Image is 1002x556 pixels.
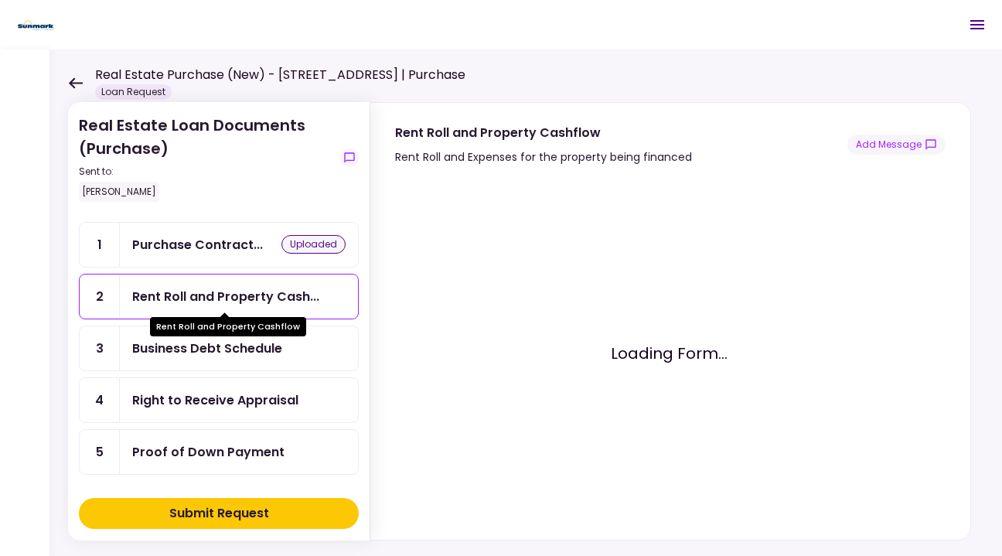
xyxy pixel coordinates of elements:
[79,182,159,202] div: [PERSON_NAME]
[79,114,334,202] div: Real Estate Loan Documents (Purchase)
[847,135,946,155] button: show-messages
[95,84,172,100] div: Loan Request
[80,223,120,267] div: 1
[395,191,942,515] div: Loading Form...
[132,391,298,410] div: Right to Receive Appraisal
[79,429,359,475] a: 5Proof of Down Payment
[340,148,359,167] button: show-messages
[79,326,359,371] a: 3Business Debt Schedule
[95,66,465,84] h1: Real Estate Purchase (New) - [STREET_ADDRESS] | Purchase
[80,378,120,422] div: 4
[79,222,359,268] a: 1Purchase Contract-Real Estateuploaded
[395,148,692,166] div: Rent Roll and Expenses for the property being financed
[80,275,120,319] div: 2
[79,377,359,423] a: 4Right to Receive Appraisal
[132,442,285,462] div: Proof of Down Payment
[79,274,359,319] a: 2Rent Roll and Property Cashflow
[150,317,306,336] div: Rent Roll and Property Cashflow
[959,6,996,43] button: Open menu
[79,498,359,529] button: Submit Request
[281,235,346,254] div: uploaded
[132,339,282,358] div: Business Debt Schedule
[132,235,263,254] div: Purchase Contract-Real Estate
[15,13,56,36] img: Partner icon
[79,165,334,179] div: Sent to:
[395,123,692,142] div: Rent Roll and Property Cashflow
[80,326,120,370] div: 3
[370,102,971,541] div: Rent Roll and Property CashflowRent Roll and Expenses for the property being financedshow-message...
[80,430,120,474] div: 5
[132,287,319,306] div: Rent Roll and Property Cashflow
[169,504,269,523] div: Submit Request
